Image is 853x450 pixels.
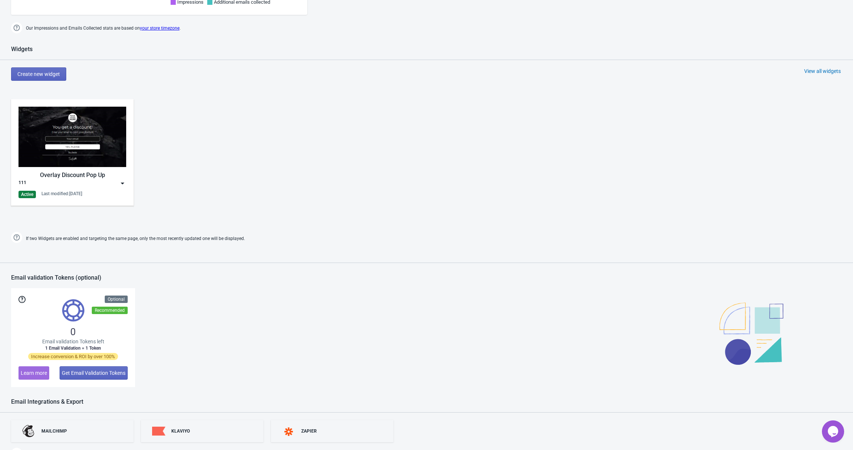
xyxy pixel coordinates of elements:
span: Email validation Tokens left [42,338,104,345]
img: illustration.svg [719,303,783,365]
img: full_screen_popup.jpg [19,107,126,167]
span: Increase conversion & ROI by over 100% [28,353,118,360]
a: your store timezone [140,26,179,31]
img: tokens.svg [62,299,84,321]
span: 1 Email Validation = 1 Token [45,345,101,351]
button: Create new widget [11,67,66,81]
span: Get Email Validation Tokens [62,370,125,376]
img: klaviyo.png [152,427,165,436]
img: mailchimp.png [22,425,36,437]
div: KLAVIYO [171,428,190,434]
div: Overlay Discount Pop Up [19,171,126,180]
button: Learn more [19,366,49,380]
div: 111 [19,180,26,187]
iframe: chat widget [822,420,846,443]
div: View all widgets [804,67,841,75]
div: MAILCHIMP [41,428,67,434]
img: zapier.svg [282,427,295,436]
span: Learn more [21,370,47,376]
span: 0 [70,326,76,338]
span: Create new widget [17,71,60,77]
div: Recommended [92,307,128,314]
div: Active [19,191,36,198]
img: help.png [11,232,22,243]
span: If two Widgets are enabled and targeting the same page, only the most recently updated one will b... [26,233,245,245]
div: Optional [105,296,128,303]
img: help.png [11,22,22,33]
div: ZAPIER [301,428,317,434]
img: dropdown.png [119,180,126,187]
button: Get Email Validation Tokens [60,366,128,380]
span: Our Impressions and Emails Collected stats are based on . [26,22,181,34]
div: Last modified: [DATE] [41,191,82,197]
